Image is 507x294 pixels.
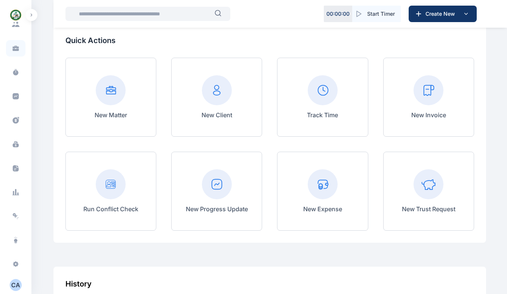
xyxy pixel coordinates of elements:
[352,6,401,22] button: Start Timer
[402,204,455,213] p: New Trust Request
[186,204,248,213] p: New Progress Update
[303,204,342,213] p: New Expense
[423,10,461,18] span: Create New
[65,35,474,46] p: Quick Actions
[10,281,22,290] div: C A
[326,10,350,18] p: 00 : 00 : 00
[10,279,22,291] button: CA
[65,279,474,289] div: History
[411,110,446,119] p: New Invoice
[95,110,127,119] p: New Matter
[307,110,338,119] p: Track Time
[202,110,232,119] p: New Client
[83,204,138,213] p: Run Conflict Check
[409,6,477,22] button: Create New
[4,279,27,291] button: CA
[367,10,395,18] span: Start Timer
